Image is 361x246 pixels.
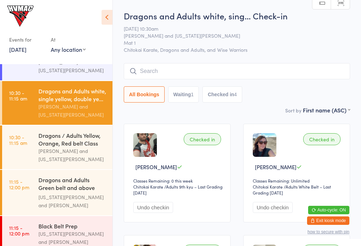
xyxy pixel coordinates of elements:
[285,107,301,114] label: Sort by
[9,34,44,45] div: Events for
[191,92,194,97] div: 1
[168,86,199,103] button: Waiting1
[9,45,26,53] a: [DATE]
[124,25,339,32] span: [DATE] 10:30am
[133,202,173,213] button: Undo checkin
[253,202,293,213] button: Undo checkin
[184,133,221,145] div: Checked in
[51,34,86,45] div: At
[133,184,222,196] span: / Adults 9th kyu – Last Grading [DATE]
[9,179,29,190] time: 11:15 - 12:00 pm
[234,92,237,97] div: 4
[255,163,296,171] span: [PERSON_NAME]
[2,81,112,125] a: 10:30 -11:15 amDragons and Adults white, single yellow, double ye...[PERSON_NAME] and [US_STATE][...
[38,193,106,209] div: [US_STATE][PERSON_NAME] and [PERSON_NAME]
[38,176,106,193] div: Dragons and Adults Green belt and above Advanced C...
[7,5,33,27] img: Hunter Valley Martial Arts Centre Morisset
[2,170,112,215] a: 11:15 -12:00 pmDragons and Adults Green belt and above Advanced C...[US_STATE][PERSON_NAME] and [...
[253,178,343,184] div: Classes Remaining: Unlimited
[9,134,27,146] time: 10:30 - 11:15 am
[38,87,106,103] div: Dragons and Adults white, single yellow, double ye...
[307,229,349,234] button: how to secure with pin
[124,10,350,21] h2: Dragons and Adults white, sing… Check-in
[303,133,341,145] div: Checked in
[38,230,106,246] div: [US_STATE][PERSON_NAME] and [PERSON_NAME]
[303,106,350,114] div: First name (ASC)
[38,222,106,230] div: Black Belt Prep
[9,53,29,64] time: 10:15 - 10:45 am
[124,32,339,39] span: [PERSON_NAME] and [US_STATE][PERSON_NAME]
[38,131,106,147] div: Dragons / Adults Yellow, Orange, Red belt Class
[38,103,106,119] div: [PERSON_NAME] and [US_STATE][PERSON_NAME]
[308,206,349,214] button: Auto-cycle: ON
[38,147,106,163] div: [PERSON_NAME] and [US_STATE][PERSON_NAME]
[38,58,106,74] div: [PERSON_NAME] and [US_STATE][PERSON_NAME]
[253,133,276,157] img: image1758715523.png
[51,45,86,53] div: Any location
[9,225,29,236] time: 11:15 - 12:00 pm
[124,46,350,53] span: Chitokai Karate, Dragons and Adults, and Wise Warriors
[253,184,283,190] div: Chitokai Karate
[124,63,350,79] input: Search
[124,39,339,46] span: Mat 1
[133,178,223,184] div: Classes Remaining: 0 this week
[2,125,112,169] a: 10:30 -11:15 amDragons / Adults Yellow, Orange, Red belt Class[PERSON_NAME] and [US_STATE][PERSON...
[307,216,349,225] button: Exit kiosk mode
[133,133,157,157] img: image1748675123.png
[9,90,27,101] time: 10:30 - 11:15 am
[202,86,242,103] button: Checked in4
[135,163,177,171] span: [PERSON_NAME]
[133,184,163,190] div: Chitokai Karate
[124,86,165,103] button: All Bookings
